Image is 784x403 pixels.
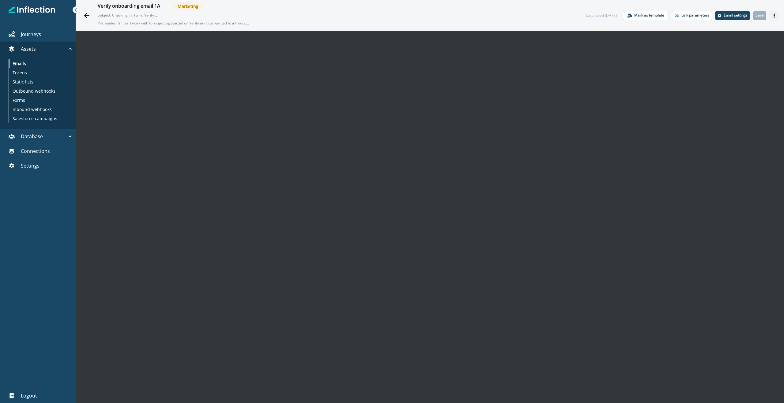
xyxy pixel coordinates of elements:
[98,10,159,18] p: Subject: Checking In: Twilio Verify Onboarding
[586,13,617,18] div: Last saved [DATE]
[13,88,55,94] p: Outbound webhooks
[13,69,27,76] p: Tokens
[623,11,669,20] button: Mark as template
[672,11,712,20] button: Link parameters
[13,106,52,113] p: Inbound webhooks
[9,59,71,68] a: Emails
[9,114,71,123] a: Salesforce campaigns
[13,115,57,122] p: Salesforce campaigns
[98,3,160,10] div: Verify onboarding email 1A
[9,95,71,105] a: Forms
[98,18,251,28] p: Preheader: I’m Isa. I work with folks getting started on Verify and just wanted to introduce myself.
[13,60,26,67] p: Emails
[21,31,41,38] p: Journeys
[753,11,766,20] button: Save
[769,11,779,20] button: Actions
[681,13,709,17] p: Link parameters
[81,9,93,22] button: Go back
[21,147,50,155] p: Connections
[756,13,764,17] p: Save
[9,105,71,114] a: Inbound webhooks
[9,6,55,14] img: Inflection
[21,45,36,53] p: Assets
[9,77,71,86] a: Static lists
[173,2,203,10] span: Marketing
[21,133,43,140] p: Database
[13,97,25,103] p: Forms
[715,11,750,20] button: Settings
[13,79,33,85] p: Static lists
[9,86,71,95] a: Outbound webhooks
[21,162,40,169] p: Settings
[9,68,71,77] a: Tokens
[634,13,664,17] p: Mark as template
[724,13,748,17] p: Email settings
[21,392,37,399] p: Logout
